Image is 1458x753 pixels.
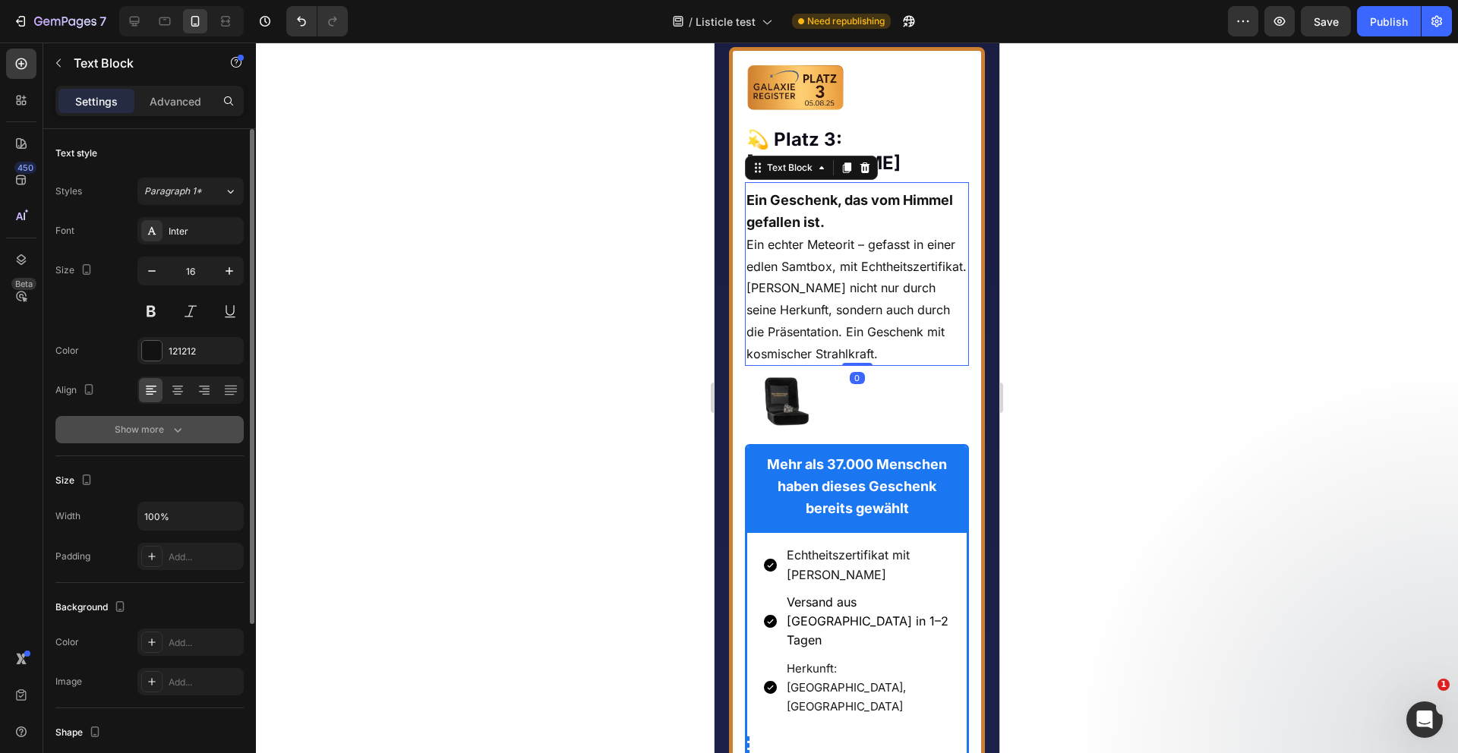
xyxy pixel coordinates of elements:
[55,416,244,443] button: Show more
[150,93,201,109] p: Advanced
[115,422,185,437] div: Show more
[1406,701,1443,738] iframe: Intercom live chat
[55,380,98,401] div: Align
[1301,6,1351,36] button: Save
[169,225,240,238] div: Inter
[75,93,118,109] p: Settings
[1357,6,1421,36] button: Publish
[55,597,129,618] div: Background
[55,224,74,238] div: Font
[55,184,82,198] div: Styles
[74,54,203,72] p: Text Block
[137,178,244,205] button: Paragraph 1*
[169,676,240,689] div: Add...
[14,162,36,174] div: 450
[144,184,202,198] span: Paragraph 1*
[55,344,79,358] div: Color
[169,345,240,358] div: 121212
[55,147,97,160] div: Text style
[1314,15,1339,28] span: Save
[1370,14,1408,30] div: Publish
[55,260,96,281] div: Size
[138,503,243,530] input: Auto
[11,278,36,290] div: Beta
[689,14,693,30] span: /
[55,509,80,523] div: Width
[169,550,240,564] div: Add...
[807,14,885,28] span: Need republishing
[286,6,348,36] div: Undo/Redo
[696,14,756,30] span: Listicle test
[99,12,106,30] p: 7
[6,6,113,36] button: 7
[55,635,79,649] div: Color
[55,723,104,743] div: Shape
[55,550,90,563] div: Padding
[55,675,82,688] div: Image
[1437,679,1450,691] span: 1
[715,43,999,753] iframe: Design area
[169,636,240,650] div: Add...
[55,471,96,491] div: Size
